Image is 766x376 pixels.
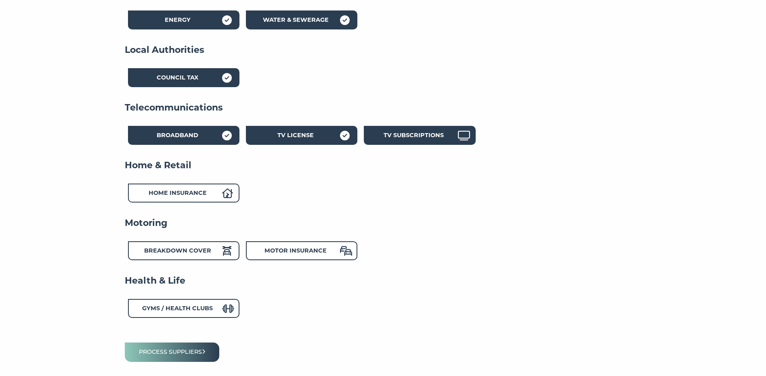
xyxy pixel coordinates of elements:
[149,189,207,196] strong: Home Insurance
[157,74,198,81] strong: Council Tax
[165,16,191,23] strong: Energy
[128,68,239,87] div: Council Tax
[125,217,642,229] h4: Motoring
[125,343,220,361] button: Process suppliers
[246,241,357,260] div: Motor Insurance
[125,159,642,171] h4: Home & Retail
[144,247,211,254] strong: Breakdown Cover
[128,10,239,29] div: Energy
[277,132,314,139] strong: TV License
[246,10,357,29] div: Water & Sewerage
[125,275,642,287] h4: Health & Life
[128,126,239,145] div: Broadband
[364,126,475,145] div: TV Subscriptions
[128,184,239,203] div: Home Insurance
[125,102,642,114] h4: Telecommunications
[263,16,329,23] strong: Water & Sewerage
[264,247,327,254] strong: Motor Insurance
[125,44,642,56] h4: Local Authorities
[157,132,198,139] strong: Broadband
[246,126,357,145] div: TV License
[384,132,444,139] strong: TV Subscriptions
[128,299,239,318] div: Gyms / Health Clubs
[142,305,213,312] strong: Gyms / Health Clubs
[128,241,239,260] div: Breakdown Cover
